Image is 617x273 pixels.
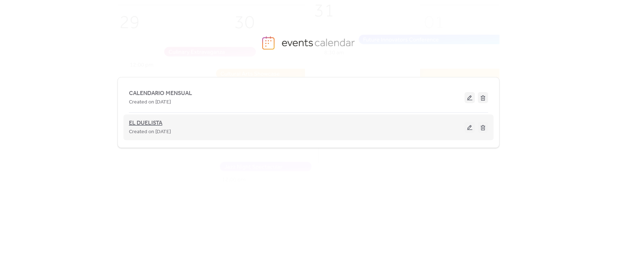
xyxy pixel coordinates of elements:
[129,119,162,128] span: EL DUELISTA
[129,121,162,125] a: EL DUELISTA
[129,91,192,95] a: CALENDARIO MENSUAL
[129,128,171,136] span: Created on [DATE]
[129,89,192,98] span: CALENDARIO MENSUAL
[129,98,171,107] span: Created on [DATE]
